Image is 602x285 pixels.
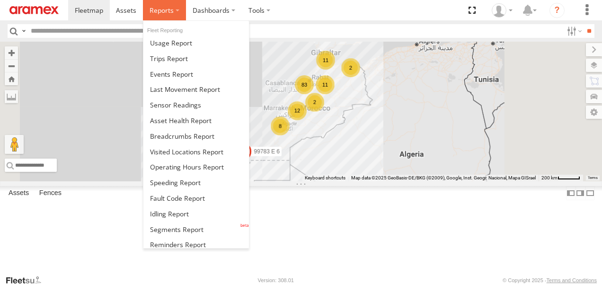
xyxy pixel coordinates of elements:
[143,206,249,222] a: Idling Report
[585,186,595,200] label: Hide Summary Table
[539,175,583,181] button: Map Scale: 200 km per 44 pixels
[143,175,249,190] a: Fleet Speed Report
[4,187,34,200] label: Assets
[351,175,536,180] span: Map data ©2025 GeoBasis-DE/BKG (©2009), Google, Inst. Geogr. Nacional, Mapa GISrael
[35,187,66,200] label: Fences
[143,190,249,206] a: Fault Code Report
[20,24,27,38] label: Search Query
[305,93,324,112] div: 2
[143,222,249,237] a: Segments Report
[563,24,584,38] label: Search Filter Options
[5,135,24,154] button: Drag Pegman onto the map to open Street View
[254,148,280,155] span: 99783 E 6
[295,75,314,94] div: 83
[258,277,294,283] div: Version: 308.01
[143,159,249,175] a: Asset Operating Hours Report
[566,186,575,200] label: Dock Summary Table to the Left
[9,6,59,14] img: aramex-logo.svg
[316,75,335,94] div: 11
[143,237,249,253] a: Reminders Report
[143,128,249,144] a: Breadcrumbs Report
[5,90,18,103] label: Measure
[541,175,558,180] span: 200 km
[5,276,49,285] a: Visit our Website
[143,97,249,113] a: Sensor Readings
[488,3,516,18] div: Hicham Abourifa
[143,113,249,128] a: Asset Health Report
[575,186,585,200] label: Dock Summary Table to the Right
[5,59,18,72] button: Zoom out
[547,277,597,283] a: Terms and Conditions
[305,175,345,181] button: Keyboard shortcuts
[288,101,307,120] div: 12
[5,72,18,85] button: Zoom Home
[5,46,18,59] button: Zoom in
[143,66,249,82] a: Full Events Report
[586,106,602,119] label: Map Settings
[341,58,360,77] div: 2
[549,3,565,18] i: ?
[143,35,249,51] a: Usage Report
[588,176,598,180] a: Terms (opens in new tab)
[143,144,249,160] a: Visited Locations Report
[271,116,290,135] div: 8
[503,277,597,283] div: © Copyright 2025 -
[143,51,249,66] a: Trips Report
[316,51,335,70] div: 11
[143,81,249,97] a: Last Movement Report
